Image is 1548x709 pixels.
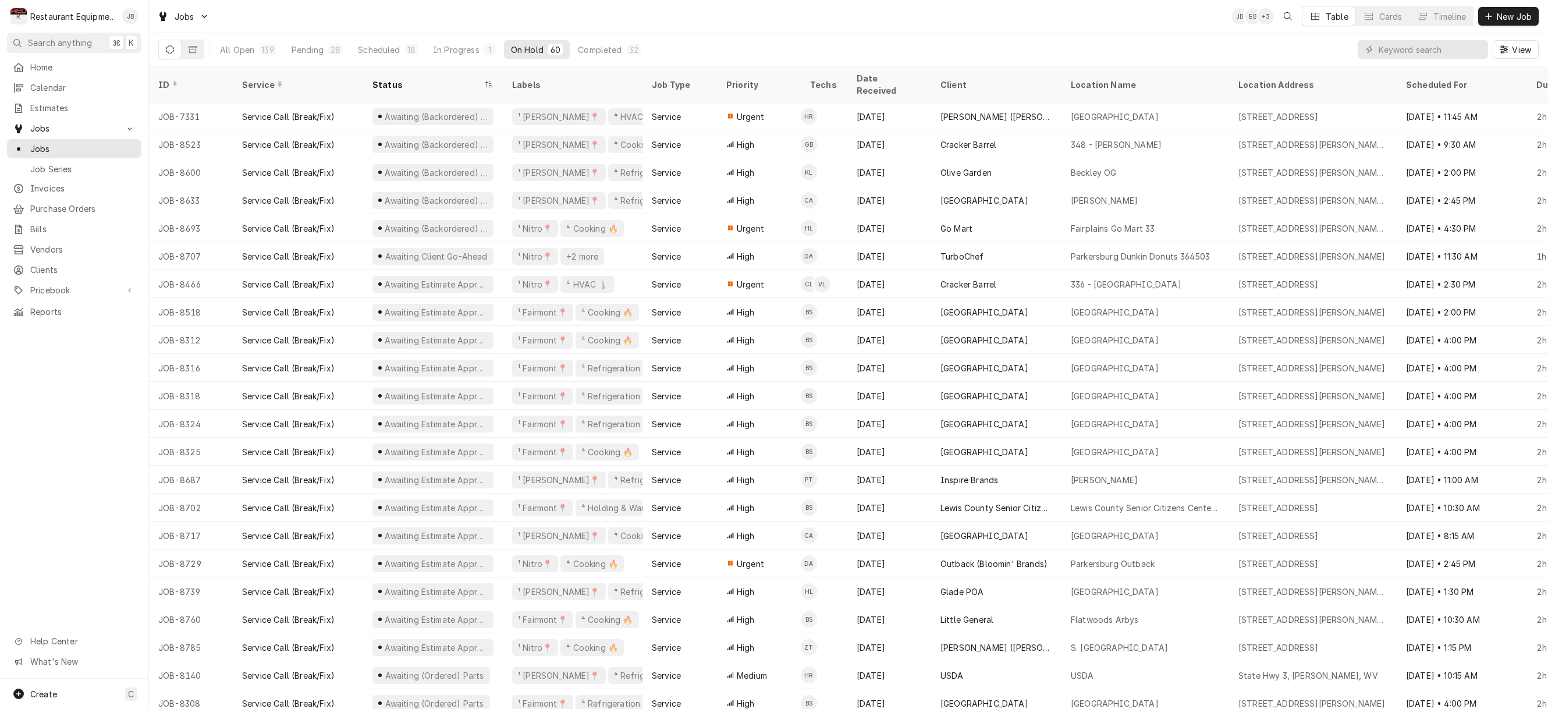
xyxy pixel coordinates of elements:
[737,306,755,318] span: High
[517,194,601,207] div: ¹ [PERSON_NAME]📍
[30,102,136,114] span: Estimates
[737,278,764,290] span: Urgent
[613,474,687,486] div: ⁴ Refrigeration ❄️
[613,139,667,151] div: ⁴ Cooking 🔥
[847,438,931,466] div: [DATE]
[7,33,141,53] button: Search anything⌘K
[384,362,489,374] div: Awaiting Estimate Approval
[517,166,601,179] div: ¹ [PERSON_NAME]📍
[384,222,489,235] div: Awaiting (Backordered) Parts
[613,166,687,179] div: ⁴ Refrigeration ❄️
[511,44,544,56] div: On Hold
[1071,502,1220,514] div: Lewis County Senior Citizens Center, Inc.
[1478,7,1539,26] button: New Job
[1071,334,1159,346] div: [GEOGRAPHIC_DATA]
[1231,8,1248,24] div: Jaired Brunty's Avatar
[7,119,141,138] a: Go to Jobs
[940,278,996,290] div: Cracker Barrel
[652,446,681,458] div: Service
[487,44,493,56] div: 1
[1238,474,1387,486] div: [STREET_ADDRESS][PERSON_NAME][PERSON_NAME]
[801,416,817,432] div: Bryan Sanders's Avatar
[149,130,233,158] div: JOB-8523
[517,362,569,374] div: ¹ Fairmont📍
[517,390,569,402] div: ¹ Fairmont📍
[1238,418,1386,430] div: [STREET_ADDRESS][PERSON_NAME]
[940,502,1052,514] div: Lewis County Senior Citizens Center, Inc.
[801,388,817,404] div: Bryan Sanders's Avatar
[242,362,335,374] div: Service Call (Break/Fix)
[940,111,1052,123] div: [PERSON_NAME] ([PERSON_NAME])
[737,194,755,207] span: High
[801,136,817,153] div: GB
[242,250,335,263] div: Service Call (Break/Fix)
[30,635,134,647] span: Help Center
[517,278,553,290] div: ¹ Nitro📍
[7,139,141,158] a: Jobs
[149,382,233,410] div: JOB-8318
[1494,10,1534,23] span: New Job
[847,494,931,522] div: [DATE]
[1258,8,1274,24] div: + 3
[517,111,601,123] div: ¹ [PERSON_NAME]📍
[847,214,931,242] div: [DATE]
[1238,306,1386,318] div: [STREET_ADDRESS][PERSON_NAME]
[1071,111,1159,123] div: [GEOGRAPHIC_DATA]
[801,248,817,264] div: DA
[737,334,755,346] span: High
[801,276,817,292] div: CL
[149,494,233,522] div: JOB-8702
[242,166,335,179] div: Service Call (Break/Fix)
[801,192,817,208] div: Chuck Almond's Avatar
[30,143,136,155] span: Jobs
[847,354,931,382] div: [DATE]
[1510,44,1533,56] span: View
[7,98,141,118] a: Estimates
[801,472,817,488] div: PT
[242,278,335,290] div: Service Call (Break/Fix)
[1397,410,1527,438] div: [DATE] • 4:00 PM
[220,44,254,56] div: All Open
[652,222,681,235] div: Service
[7,58,141,77] a: Home
[580,334,634,346] div: ⁴ Cooking 🔥
[801,416,817,432] div: BS
[30,10,116,23] div: Restaurant Equipment Diagnostics
[122,8,139,24] div: Jaired Brunty's Avatar
[7,260,141,279] a: Clients
[30,689,57,699] span: Create
[652,362,681,374] div: Service
[847,298,931,326] div: [DATE]
[1245,8,1261,24] div: Emily Bird's Avatar
[30,163,136,175] span: Job Series
[814,276,830,292] div: VL
[801,527,817,544] div: CA
[1231,8,1248,24] div: JB
[652,334,681,346] div: Service
[7,199,141,218] a: Purchase Orders
[801,220,817,236] div: HL
[652,390,681,402] div: Service
[801,332,817,348] div: Bryan Sanders's Avatar
[1397,438,1527,466] div: [DATE] • 4:00 PM
[801,164,817,180] div: KL
[652,306,681,318] div: Service
[801,499,817,516] div: Bryan Sanders's Avatar
[801,248,817,264] div: Dakota Arthur's Avatar
[128,688,134,700] span: C
[7,240,141,259] a: Vendors
[1397,270,1527,298] div: [DATE] • 2:30 PM
[1071,166,1117,179] div: Beckley OG
[242,111,335,123] div: Service Call (Break/Fix)
[331,44,340,56] div: 28
[810,79,838,91] div: Techs
[129,37,134,49] span: K
[652,194,681,207] div: Service
[517,222,553,235] div: ¹ Nitro📍
[30,122,118,134] span: Jobs
[1245,8,1261,24] div: EB
[737,166,755,179] span: High
[7,281,141,300] a: Go to Pricebook
[940,166,992,179] div: Olive Garden
[1071,418,1159,430] div: [GEOGRAPHIC_DATA]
